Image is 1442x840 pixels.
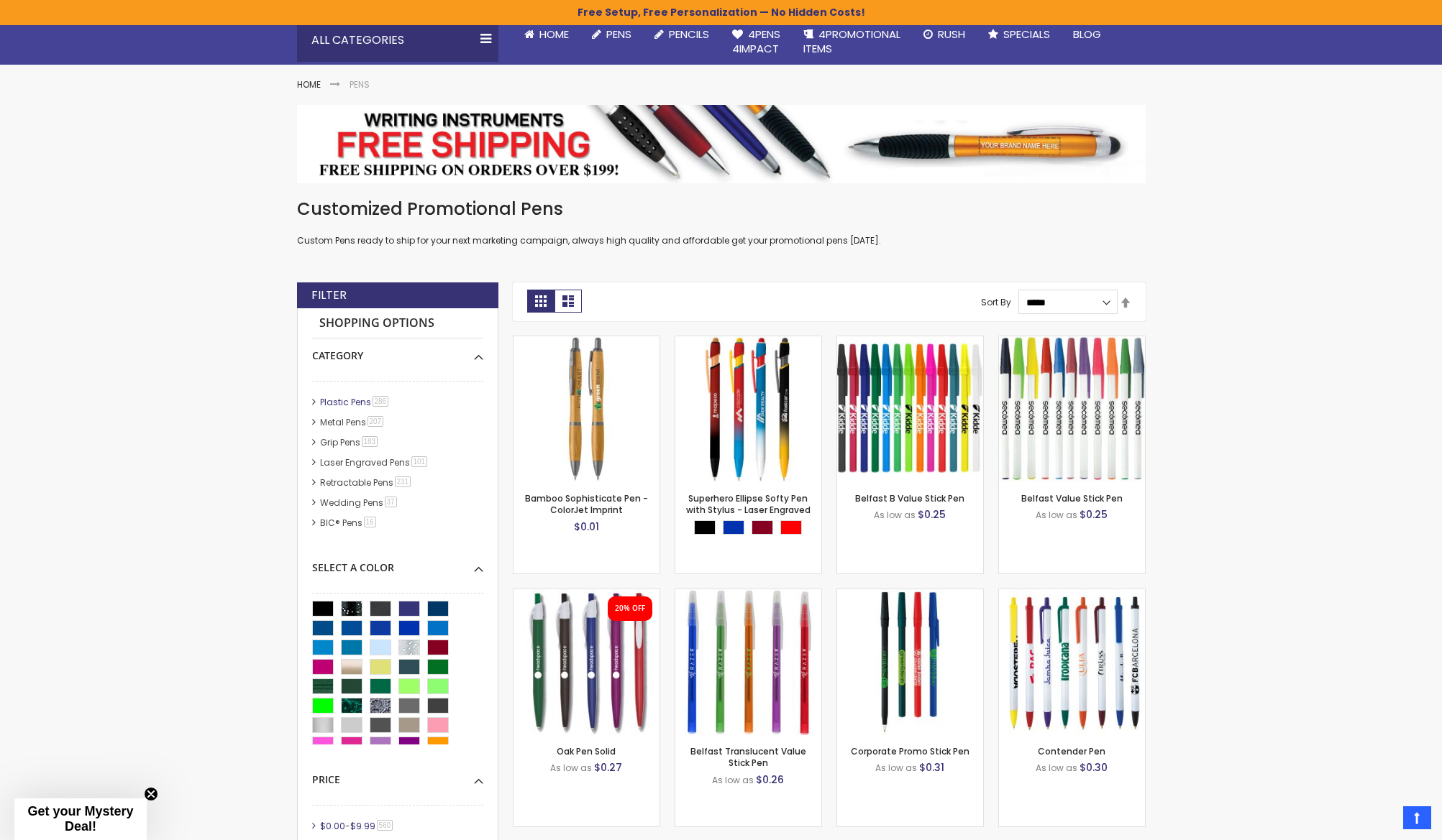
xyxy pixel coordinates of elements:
[514,589,660,601] a: Oak Pen Solid
[312,762,483,787] div: Price
[837,589,983,601] a: Corporate Promo Stick Pen
[1003,27,1050,42] span: Specials
[580,19,643,50] a: Pens
[1036,509,1077,521] span: As low as
[14,798,147,840] div: Get your Mystery Deal!Close teaser
[514,336,660,482] img: Bamboo Sophisticate Pen - ColorJet Imprint
[316,456,433,469] a: Laser Engraved Pens101
[1403,806,1431,829] a: Top
[316,476,416,489] a: Retractable Pens231
[999,589,1145,601] a: Contender Pen
[27,804,133,834] span: Get your Mystery Deal!
[999,336,1145,348] a: Belfast Value Stick Pen
[694,520,716,535] div: Black
[837,589,983,735] img: Corporate Promo Stick Pen
[675,336,821,482] img: Superhero Ellipse Softy Pen with Stylus - Laser Engraved
[675,589,821,601] a: Belfast Translucent Value Stick Pen
[999,589,1145,735] img: Contender Pen
[721,19,792,65] a: 4Pens4impact
[574,520,599,534] span: $0.01
[411,456,428,467] span: 101
[594,760,622,775] span: $0.27
[316,436,383,448] a: Grip Pens183
[1080,507,1108,522] span: $0.25
[851,745,969,757] a: Corporate Promo Stick Pen
[756,772,784,787] span: $0.26
[312,308,483,339] strong: Shopping Options
[514,589,660,735] img: Oak Pen Solid
[320,820,345,832] span: $0.00
[350,820,375,832] span: $9.99
[539,27,569,42] span: Home
[316,416,389,428] a: Metal Pens207
[316,517,381,529] a: BIC® Pens16
[752,520,773,535] div: Burgundy
[1021,492,1123,504] a: Belfast Value Stick Pen
[373,396,389,407] span: 286
[513,19,580,50] a: Home
[1073,27,1101,42] span: Blog
[297,105,1146,183] img: Pens
[606,27,631,42] span: Pens
[690,745,806,769] a: Belfast Translucent Value Stick Pen
[297,19,498,62] div: All Categories
[643,19,721,50] a: Pencils
[675,589,821,735] img: Belfast Translucent Value Stick Pen
[837,336,983,482] img: Belfast B Value Stick Pen
[875,762,917,774] span: As low as
[557,745,616,757] a: Oak Pen Solid
[350,78,370,91] strong: Pens
[368,416,384,427] span: 207
[999,336,1145,482] img: Belfast Value Stick Pen
[1062,19,1113,50] a: Blog
[362,436,378,447] span: 183
[395,476,411,487] span: 231
[615,604,645,614] div: 20% OFF
[1080,760,1108,775] span: $0.30
[837,336,983,348] a: Belfast B Value Stick Pen
[919,760,944,775] span: $0.31
[918,507,946,522] span: $0.25
[669,27,709,42] span: Pencils
[297,198,1146,247] div: Custom Pens ready to ship for your next marketing campaign, always high quality and affordable ge...
[803,27,900,56] span: 4PROMOTIONAL ITEMS
[312,338,483,363] div: Category
[385,497,397,507] span: 37
[732,27,780,56] span: 4Pens 4impact
[780,520,802,535] div: Red
[297,78,321,91] a: Home
[311,287,347,303] strong: Filter
[377,820,393,831] span: 560
[1038,745,1105,757] a: Contender Pen
[316,497,402,509] a: Wedding Pens37
[874,509,916,521] span: As low as
[686,492,811,516] a: Superhero Ellipse Softy Pen with Stylus - Laser Engraved
[792,19,912,65] a: 4PROMOTIONALITEMS
[316,396,394,408] a: Plastic Pens286
[144,787,158,801] button: Close teaser
[675,336,821,348] a: Superhero Ellipse Softy Pen with Stylus - Laser Engraved
[316,820,398,832] a: $0.00-$9.99560
[977,19,1062,50] a: Specials
[514,336,660,348] a: Bamboo Sophisticate Pen - ColorJet Imprint
[712,774,754,786] span: As low as
[364,517,376,527] span: 16
[938,27,965,42] span: Rush
[525,492,648,516] a: Bamboo Sophisticate Pen - ColorJet Imprint
[912,19,977,50] a: Rush
[1036,762,1077,774] span: As low as
[723,520,744,535] div: Blue
[981,296,1011,308] label: Sort By
[312,550,483,575] div: Select A Color
[855,492,964,504] a: Belfast B Value Stick Pen
[550,762,592,774] span: As low as
[297,198,1146,221] h1: Customized Promotional Pens
[527,290,555,313] strong: Grid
